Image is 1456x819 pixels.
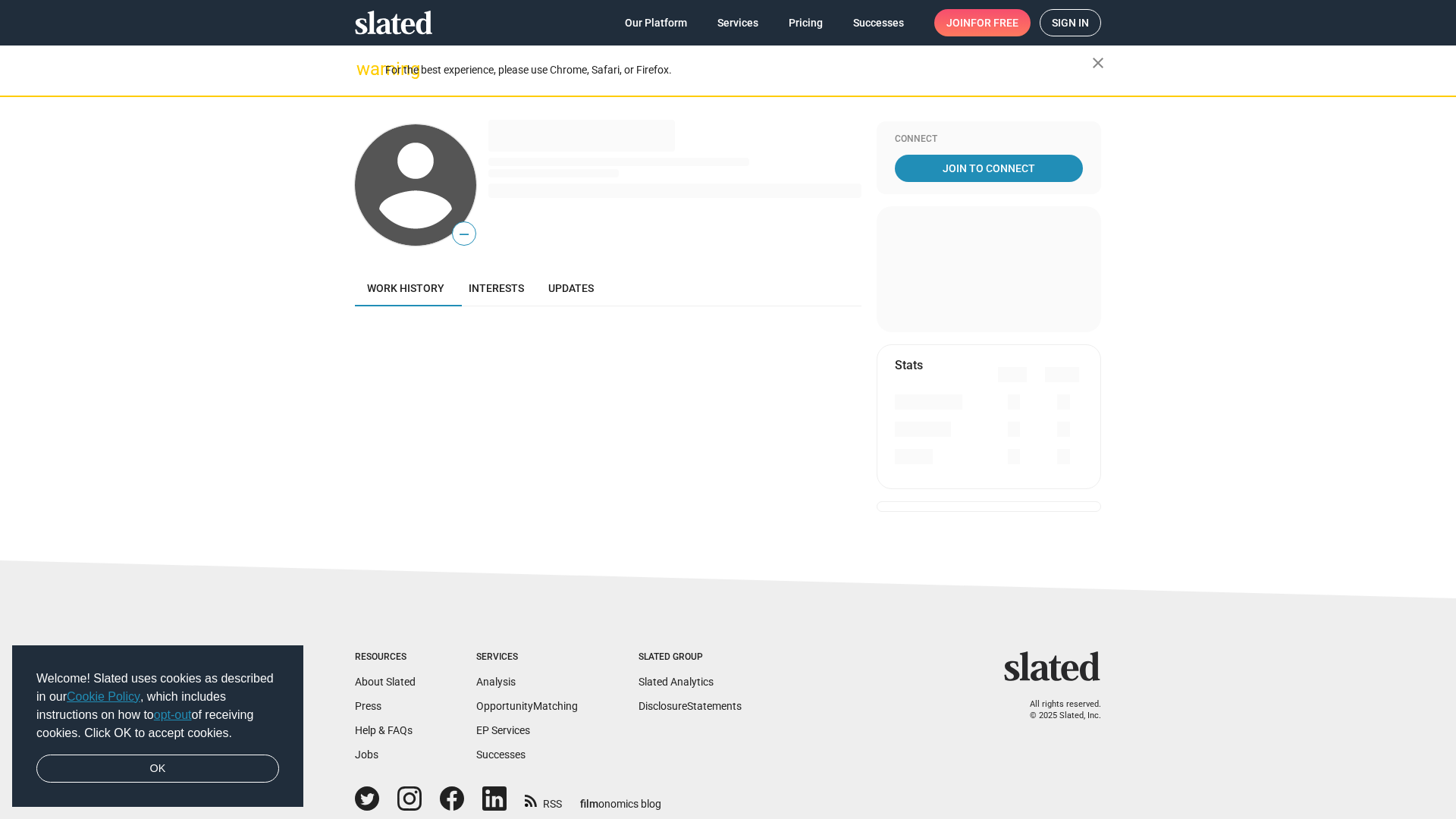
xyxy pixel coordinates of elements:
[898,155,1080,182] span: Join To Connect
[639,700,742,712] a: DisclosureStatements
[476,676,516,688] a: Analysis
[841,9,916,36] a: Successes
[853,9,904,36] span: Successes
[355,676,416,688] a: About Slated
[1040,9,1101,36] a: Sign in
[469,282,524,294] span: Interests
[536,270,606,306] a: Updates
[613,9,699,36] a: Our Platform
[777,9,835,36] a: Pricing
[625,9,687,36] span: Our Platform
[1089,54,1107,72] mat-icon: close
[548,282,594,294] span: Updates
[385,60,1092,80] div: For the best experience, please use Chrome, Safari, or Firefox.
[639,651,742,664] div: Slated Group
[580,798,598,810] span: film
[1052,10,1089,36] span: Sign in
[453,224,475,244] span: —
[154,708,192,721] a: opt-out
[971,9,1018,36] span: for free
[895,133,1083,146] div: Connect
[355,651,416,664] div: Resources
[717,9,758,36] span: Services
[476,748,526,761] a: Successes
[946,9,1018,36] span: Join
[476,700,578,712] a: OpportunityMatching
[934,9,1031,36] a: Joinfor free
[476,651,578,664] div: Services
[1014,699,1101,721] p: All rights reserved. © 2025 Slated, Inc.
[457,270,536,306] a: Interests
[525,788,562,811] a: RSS
[355,724,413,736] a: Help & FAQs
[367,282,444,294] span: Work history
[580,785,661,811] a: filmonomics blog
[705,9,770,36] a: Services
[36,670,279,742] span: Welcome! Slated uses cookies as described in our , which includes instructions on how to of recei...
[639,676,714,688] a: Slated Analytics
[67,690,140,703] a: Cookie Policy
[36,755,279,783] a: dismiss cookie message
[355,270,457,306] a: Work history
[356,60,375,78] mat-icon: warning
[12,645,303,808] div: cookieconsent
[355,748,378,761] a: Jobs
[895,357,923,373] mat-card-title: Stats
[476,724,530,736] a: EP Services
[895,155,1083,182] a: Join To Connect
[789,9,823,36] span: Pricing
[355,700,381,712] a: Press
